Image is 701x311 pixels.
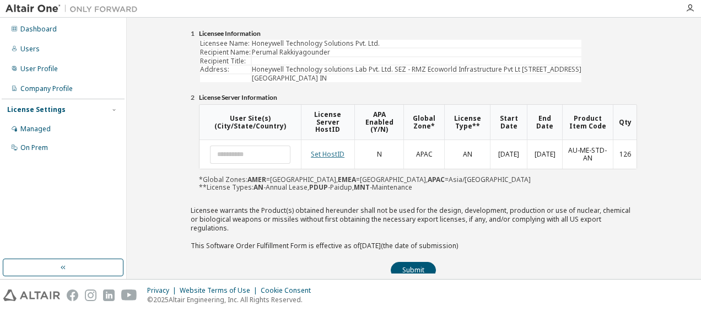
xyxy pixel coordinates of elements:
td: Recipient Name: [200,49,251,56]
b: PDUP [309,183,328,192]
div: Cookie Consent [261,286,317,295]
td: N [354,140,404,169]
td: APAC [403,140,444,169]
li: License Server Information [199,94,637,103]
td: Honeywell Technology Solutions Pvt. Ltd. [252,40,581,47]
td: Address: [200,66,251,73]
td: AN [444,140,490,169]
b: AMER [247,175,266,184]
td: Recipient Title: [200,57,251,65]
li: Licensee Information [199,30,637,39]
div: Privacy [147,286,180,295]
th: Global Zone* [403,105,444,140]
img: youtube.svg [121,289,137,301]
td: [DATE] [527,140,562,169]
td: Licensee Name: [200,40,251,47]
div: Managed [20,125,51,133]
div: Company Profile [20,84,73,93]
td: AU-ME-STD-AN [562,140,613,169]
th: Start Date [490,105,527,140]
b: APAC [428,175,445,184]
th: License Server HostID [301,105,354,140]
img: linkedin.svg [103,289,115,301]
img: Altair One [6,3,143,14]
td: [GEOGRAPHIC_DATA] IN [252,74,581,82]
div: License Settings [7,105,66,114]
b: AN [254,183,263,192]
td: 126 [613,140,637,169]
a: Set HostID [311,149,344,159]
div: Website Terms of Use [180,286,261,295]
th: APA Enabled (Y/N) [354,105,404,140]
button: Submit [391,262,436,278]
th: License Type** [444,105,490,140]
b: MNT [354,183,370,192]
b: EMEA [338,175,356,184]
img: altair_logo.svg [3,289,60,301]
th: User Site(s) (City/State/Country) [199,105,301,140]
div: Users [20,45,40,53]
th: Qty [613,105,637,140]
div: *Global Zones: =[GEOGRAPHIC_DATA], =[GEOGRAPHIC_DATA], =Asia/[GEOGRAPHIC_DATA] **License Types: -... [199,104,637,191]
img: facebook.svg [67,289,78,301]
p: © 2025 Altair Engineering, Inc. All Rights Reserved. [147,295,317,304]
div: On Prem [20,143,48,152]
td: Perumal Rakkiyagounder [252,49,581,56]
img: instagram.svg [85,289,96,301]
div: User Profile [20,65,58,73]
td: Honeywell Technology solutions Lab Pvt. Ltd. SEZ - RMZ Ecoworld Infrastructure Pvt Lt [STREET_ADD... [252,66,581,73]
div: Dashboard [20,25,57,34]
th: End Date [527,105,562,140]
th: Product Item Code [562,105,613,140]
td: [DATE] [490,140,527,169]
